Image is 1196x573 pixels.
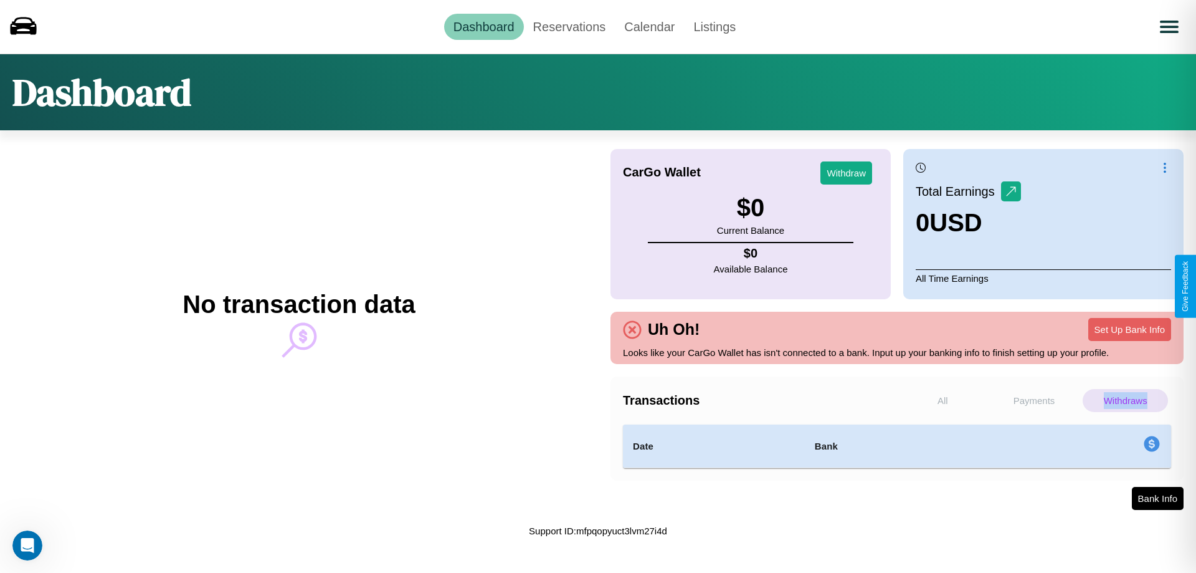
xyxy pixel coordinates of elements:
[623,425,1171,468] table: simple table
[916,180,1001,203] p: Total Earnings
[1088,318,1171,341] button: Set Up Bank Info
[916,269,1171,287] p: All Time Earnings
[615,14,684,40] a: Calendar
[916,209,1021,237] h3: 0 USD
[1132,487,1184,510] button: Bank Info
[444,14,524,40] a: Dashboard
[815,439,988,454] h4: Bank
[900,389,985,412] p: All
[714,246,788,261] h4: $ 0
[820,161,872,185] button: Withdraw
[642,320,706,339] h4: Uh Oh!
[12,67,191,118] h1: Dashboard
[992,389,1077,412] p: Payments
[714,261,788,277] p: Available Balance
[623,165,701,180] h4: CarGo Wallet
[1181,261,1190,312] div: Give Feedback
[717,194,784,222] h3: $ 0
[623,393,897,408] h4: Transactions
[1083,389,1168,412] p: Withdraws
[623,344,1171,361] p: Looks like your CarGo Wallet has isn't connected to a bank. Input up your banking info to finish ...
[717,222,784,239] p: Current Balance
[12,531,42,561] iframe: Intercom live chat
[524,14,615,40] a: Reservations
[529,522,667,539] p: Support ID: mfpqopyuct3lvm27i4d
[1152,9,1187,44] button: Open menu
[684,14,745,40] a: Listings
[183,291,415,319] h2: No transaction data
[633,439,795,454] h4: Date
